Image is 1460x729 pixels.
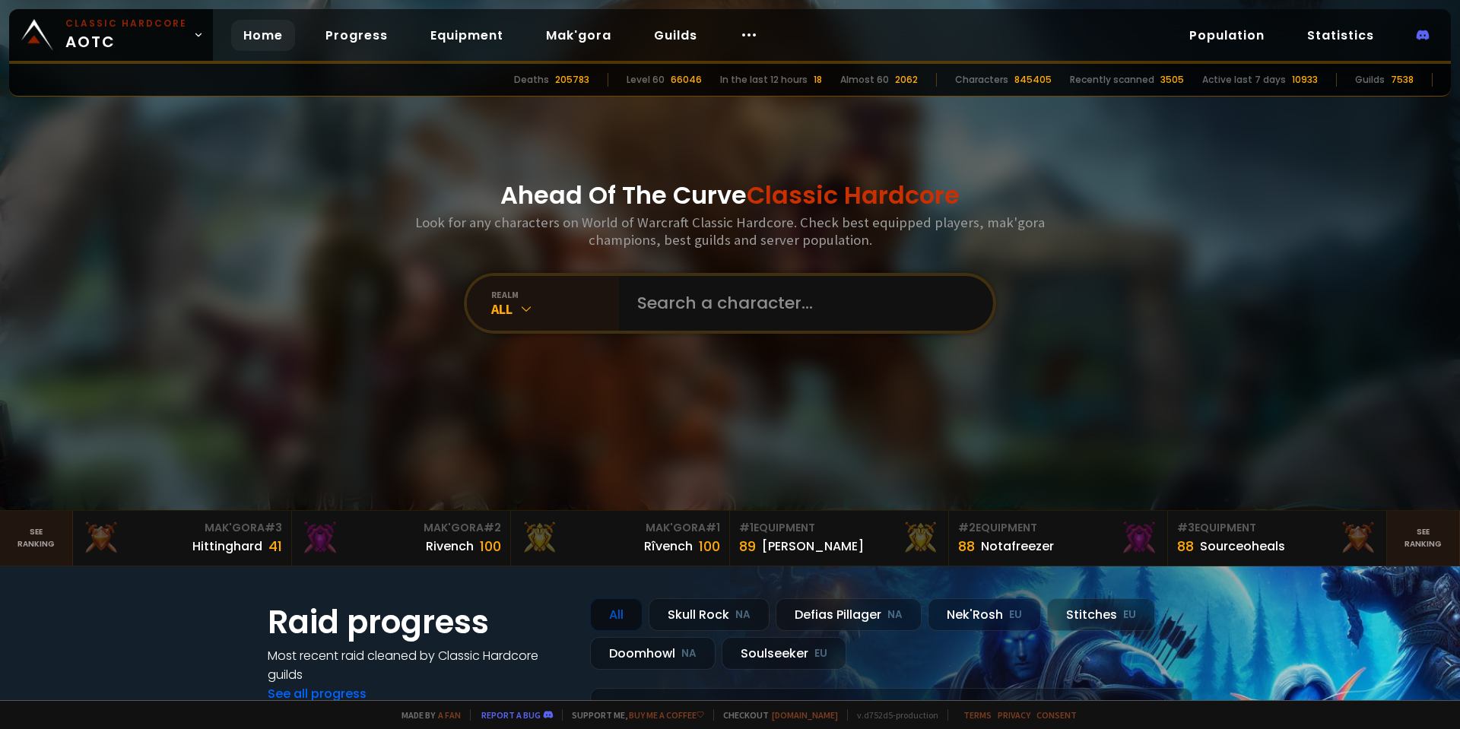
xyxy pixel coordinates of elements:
div: Mak'Gora [301,520,501,536]
small: NA [681,646,697,661]
div: Guilds [1355,73,1385,87]
div: realm [491,289,619,300]
span: # 2 [484,520,501,535]
div: Sourceoheals [1200,537,1285,556]
a: Guilds [642,20,709,51]
a: #3Equipment88Sourceoheals [1168,511,1387,566]
a: Consent [1036,709,1077,721]
a: Classic HardcoreAOTC [9,9,213,61]
a: Mak'gora [534,20,624,51]
div: Rivench [426,537,474,556]
div: Soulseeker [722,637,846,670]
h4: Most recent raid cleaned by Classic Hardcore guilds [268,646,572,684]
span: Checkout [713,709,838,721]
a: a fan [438,709,461,721]
div: In the last 12 hours [720,73,808,87]
div: 3505 [1160,73,1184,87]
div: 2062 [895,73,918,87]
div: 7538 [1391,73,1414,87]
a: Terms [963,709,992,721]
a: [DOMAIN_NAME] [772,709,838,721]
div: Skull Rock [649,598,770,631]
div: All [590,598,643,631]
div: All [491,300,619,318]
div: 18 [814,73,822,87]
div: 10933 [1292,73,1318,87]
a: #1Equipment89[PERSON_NAME] [730,511,949,566]
div: Deaths [514,73,549,87]
span: Support me, [562,709,704,721]
span: # 3 [1177,520,1195,535]
h1: Ahead Of The Curve [500,177,960,214]
a: Seeranking [1387,511,1460,566]
div: 205783 [555,73,589,87]
div: 66046 [671,73,702,87]
a: See all progress [268,685,367,702]
div: Characters [955,73,1008,87]
a: Home [231,20,295,51]
a: Equipment [418,20,516,51]
a: Mak'Gora#1Rîvench100 [511,511,730,566]
small: NA [887,607,903,623]
small: EU [1123,607,1136,623]
a: Progress [313,20,400,51]
span: # 1 [706,520,720,535]
div: Equipment [958,520,1158,536]
span: Classic Hardcore [747,178,960,212]
small: EU [814,646,827,661]
div: 845405 [1014,73,1052,87]
div: Stitches [1047,598,1155,631]
div: Equipment [1177,520,1377,536]
h3: Look for any characters on World of Warcraft Classic Hardcore. Check best equipped players, mak'g... [409,214,1051,249]
small: Classic Hardcore [65,17,187,30]
a: [DATE]zgpetri on godDefias Pillager8 /90 [590,688,1192,728]
input: Search a character... [628,276,975,331]
span: # 2 [958,520,976,535]
a: Statistics [1295,20,1386,51]
div: Mak'Gora [82,520,282,536]
div: Active last 7 days [1202,73,1286,87]
a: #2Equipment88Notafreezer [949,511,1168,566]
a: Buy me a coffee [629,709,704,721]
div: 100 [699,536,720,556]
div: Defias Pillager [776,598,922,631]
div: Equipment [739,520,939,536]
div: 88 [958,536,975,556]
div: Rîvench [644,537,693,556]
span: # 1 [739,520,754,535]
small: EU [1009,607,1022,623]
a: Privacy [998,709,1030,721]
div: Nek'Rosh [928,598,1041,631]
span: Made by [392,709,461,721]
h1: Raid progress [268,598,572,646]
a: Mak'Gora#2Rivench100 [292,511,511,566]
div: Mak'Gora [520,520,720,536]
a: Mak'Gora#3Hittinghard41 [73,511,292,566]
span: v. d752d5 - production [847,709,938,721]
div: Doomhowl [590,637,716,670]
div: Hittinghard [192,537,262,556]
div: Notafreezer [981,537,1054,556]
div: 41 [268,536,282,556]
div: 88 [1177,536,1194,556]
div: 100 [480,536,501,556]
div: 89 [739,536,756,556]
span: AOTC [65,17,187,53]
div: [PERSON_NAME] [762,537,864,556]
div: Almost 60 [840,73,889,87]
span: # 3 [265,520,282,535]
small: NA [735,607,751,623]
a: Population [1177,20,1277,51]
div: Level 60 [627,73,665,87]
div: Recently scanned [1070,73,1154,87]
a: Report a bug [481,709,541,721]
